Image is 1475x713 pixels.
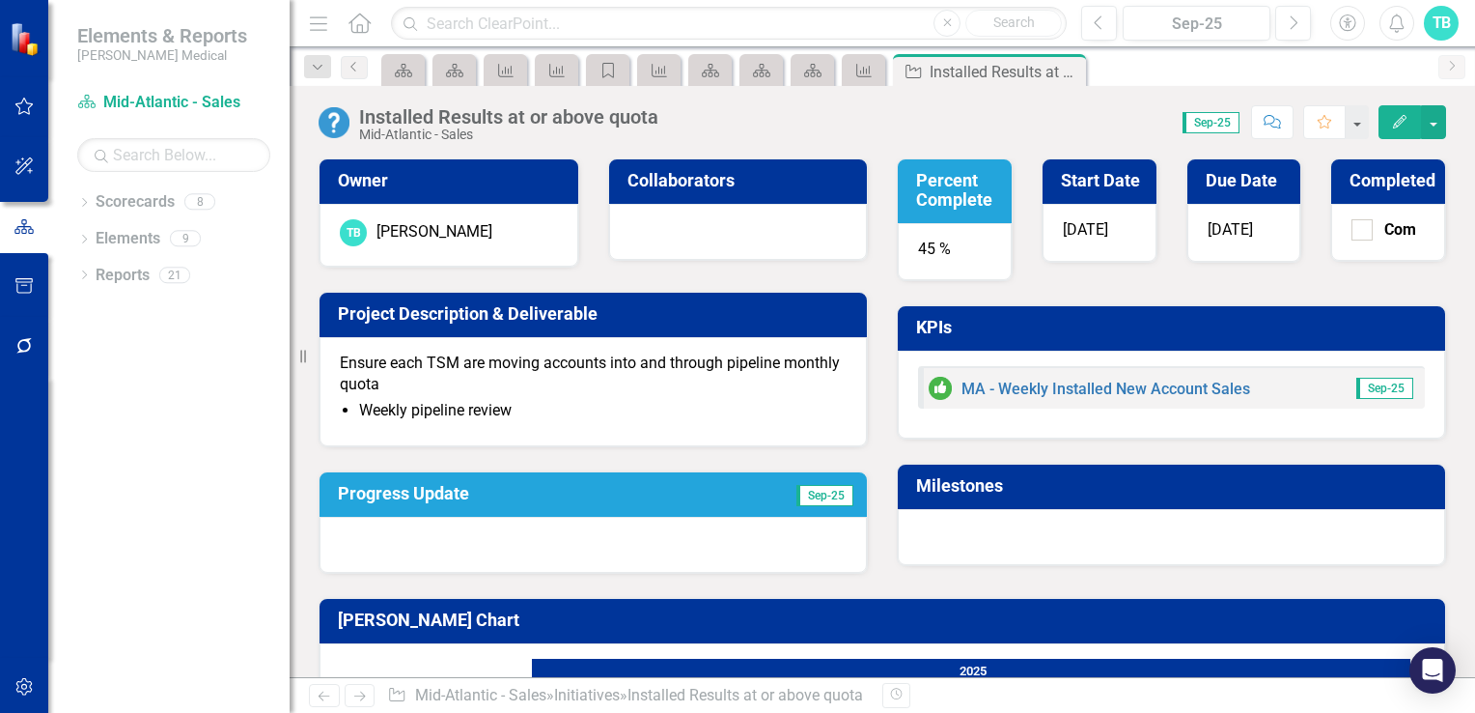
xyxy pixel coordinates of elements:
li: Weekly pipeline review [359,400,847,422]
h3: [PERSON_NAME] Chart [338,611,1433,630]
div: 45 % [898,223,1012,281]
input: Search ClearPoint... [391,7,1067,41]
span: Search [993,14,1035,30]
h3: Completed [1350,171,1435,190]
input: Search Below... [77,138,270,172]
a: Scorecards [96,191,175,214]
h3: KPIs [916,318,1433,337]
h3: Milestones [916,476,1433,496]
div: Installed Results at or above quota [627,686,863,704]
h3: Progress Update [338,484,695,503]
h3: Project Description & Deliverable [338,304,855,324]
span: [DATE] [1063,220,1108,239]
span: Elements & Reports [77,24,247,47]
span: Sep-25 [796,485,853,506]
p: Ensure each TSM are moving accounts into and through pipeline monthly quota [340,353,847,397]
a: Elements [96,228,160,250]
a: Reports [96,265,150,287]
a: Mid-Atlantic - Sales [77,92,270,114]
small: [PERSON_NAME] Medical [77,47,247,63]
button: Search [965,10,1062,37]
div: 9 [170,231,201,247]
div: 8 [184,194,215,211]
h3: Due Date [1206,171,1290,190]
h3: Owner [338,171,567,190]
div: [PERSON_NAME] [376,221,492,243]
button: Sep-25 [1123,6,1270,41]
a: Initiatives [554,686,620,704]
div: 2025 [535,659,1411,684]
div: TB [340,219,367,246]
div: Open Intercom Messenger [1409,647,1456,694]
div: » » [387,685,868,707]
h3: Collaborators [627,171,856,190]
h3: Percent Complete [916,171,1000,210]
img: On or Above Target [929,377,952,400]
span: Sep-25 [1356,378,1413,399]
img: ClearPoint Strategy [10,21,43,55]
a: Mid-Atlantic - Sales [415,686,546,704]
div: Installed Results at or above quota [359,106,658,128]
div: Mid-Atlantic - Sales [359,128,658,142]
span: Sep-25 [1183,112,1239,133]
img: No Information [319,107,349,138]
a: MA - Weekly Installed New Account Sales [961,380,1250,398]
div: Installed Results at or above quota [930,60,1081,84]
div: 21 [159,267,190,283]
div: Sep-25 [1129,13,1264,36]
span: [DATE] [1208,220,1253,239]
h3: Start Date [1061,171,1145,190]
button: TB [1424,6,1459,41]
